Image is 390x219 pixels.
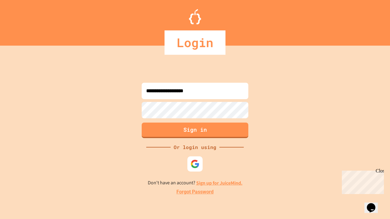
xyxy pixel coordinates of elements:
div: Login [165,30,225,55]
iframe: chat widget [364,195,384,213]
iframe: chat widget [339,168,384,194]
button: Sign in [142,123,248,138]
img: Logo.svg [189,9,201,24]
img: google-icon.svg [190,159,200,169]
a: Sign up for JuiceMind. [196,180,243,186]
div: Chat with us now!Close [2,2,42,39]
a: Forgot Password [176,188,214,196]
p: Don't have an account? [148,179,243,187]
div: Or login using [171,144,219,151]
